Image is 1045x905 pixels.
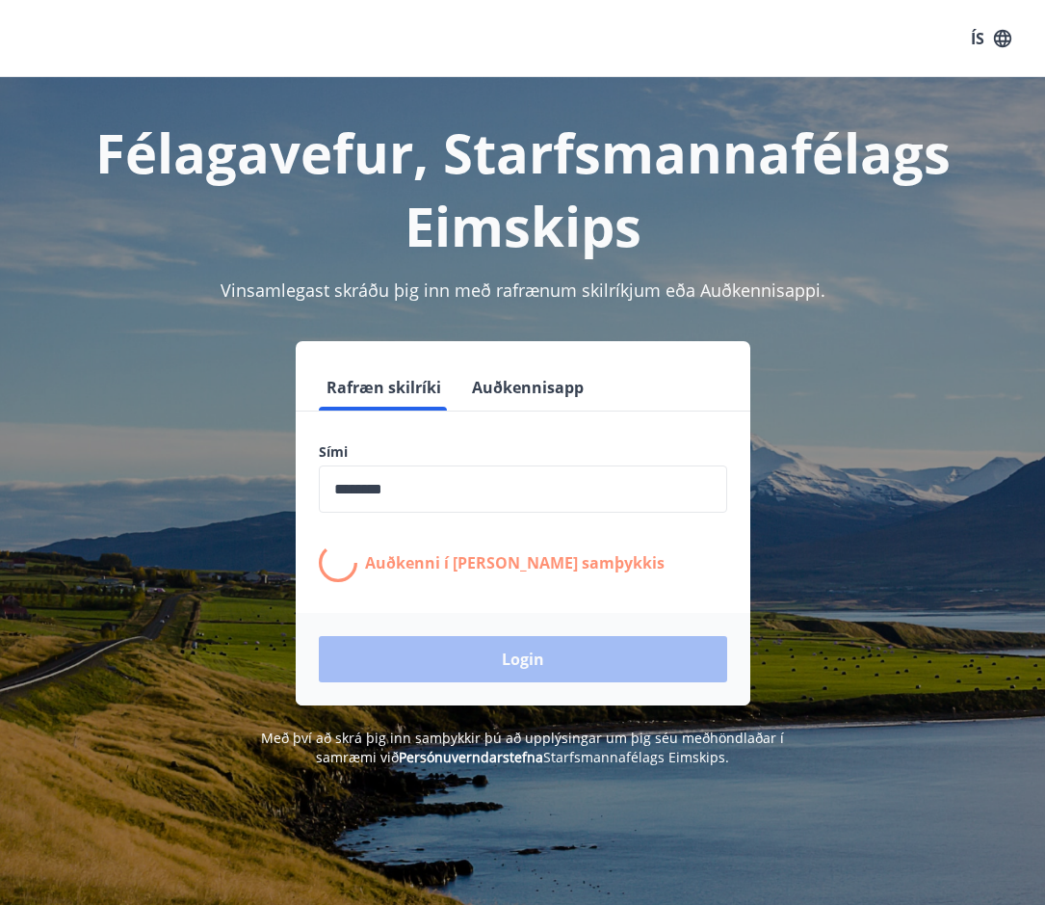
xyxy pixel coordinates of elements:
[261,729,784,766] span: Með því að skrá þig inn samþykkir þú að upplýsingar um þig séu meðhöndlaðar í samræmi við Starfsm...
[23,116,1022,262] h1: Félagavefur, Starfsmannafélags Eimskips
[365,552,665,573] p: Auðkenni í [PERSON_NAME] samþykkis
[399,748,543,766] a: Persónuverndarstefna
[319,364,449,411] button: Rafræn skilríki
[221,279,825,302] span: Vinsamlegast skráðu þig inn með rafrænum skilríkjum eða Auðkennisappi.
[319,442,727,462] label: Sími
[960,21,1022,56] button: ÍS
[464,364,591,411] button: Auðkennisapp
